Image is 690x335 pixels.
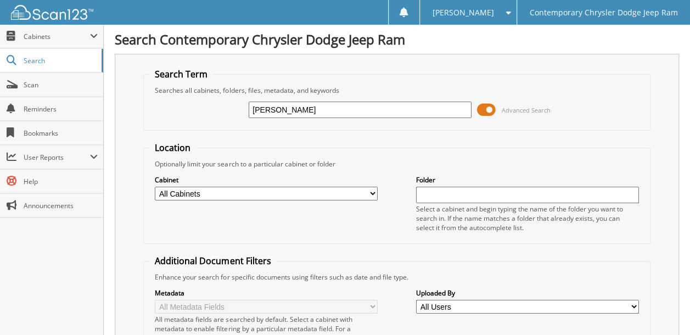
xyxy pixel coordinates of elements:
[149,255,276,267] legend: Additional Document Filters
[149,159,644,169] div: Optionally limit your search to a particular cabinet or folder
[24,80,98,90] span: Scan
[24,56,96,65] span: Search
[24,153,90,162] span: User Reports
[432,9,493,16] span: [PERSON_NAME]
[24,129,98,138] span: Bookmarks
[155,175,378,185] label: Cabinet
[416,288,639,298] label: Uploaded By
[149,86,644,95] div: Searches all cabinets, folders, files, metadata, and keywords
[416,204,639,232] div: Select a cabinet and begin typing the name of the folder you want to search in. If the name match...
[24,177,98,186] span: Help
[24,32,90,41] span: Cabinets
[635,282,690,335] iframe: Chat Widget
[24,201,98,210] span: Announcements
[115,30,679,48] h1: Search Contemporary Chrysler Dodge Jeep Ram
[149,142,196,154] legend: Location
[502,106,551,114] span: Advanced Search
[149,272,644,282] div: Enhance your search for specific documents using filters such as date and file type.
[155,288,378,298] label: Metadata
[149,68,213,80] legend: Search Term
[11,5,93,20] img: scan123-logo-white.svg
[529,9,677,16] span: Contemporary Chrysler Dodge Jeep Ram
[416,175,639,185] label: Folder
[24,104,98,114] span: Reminders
